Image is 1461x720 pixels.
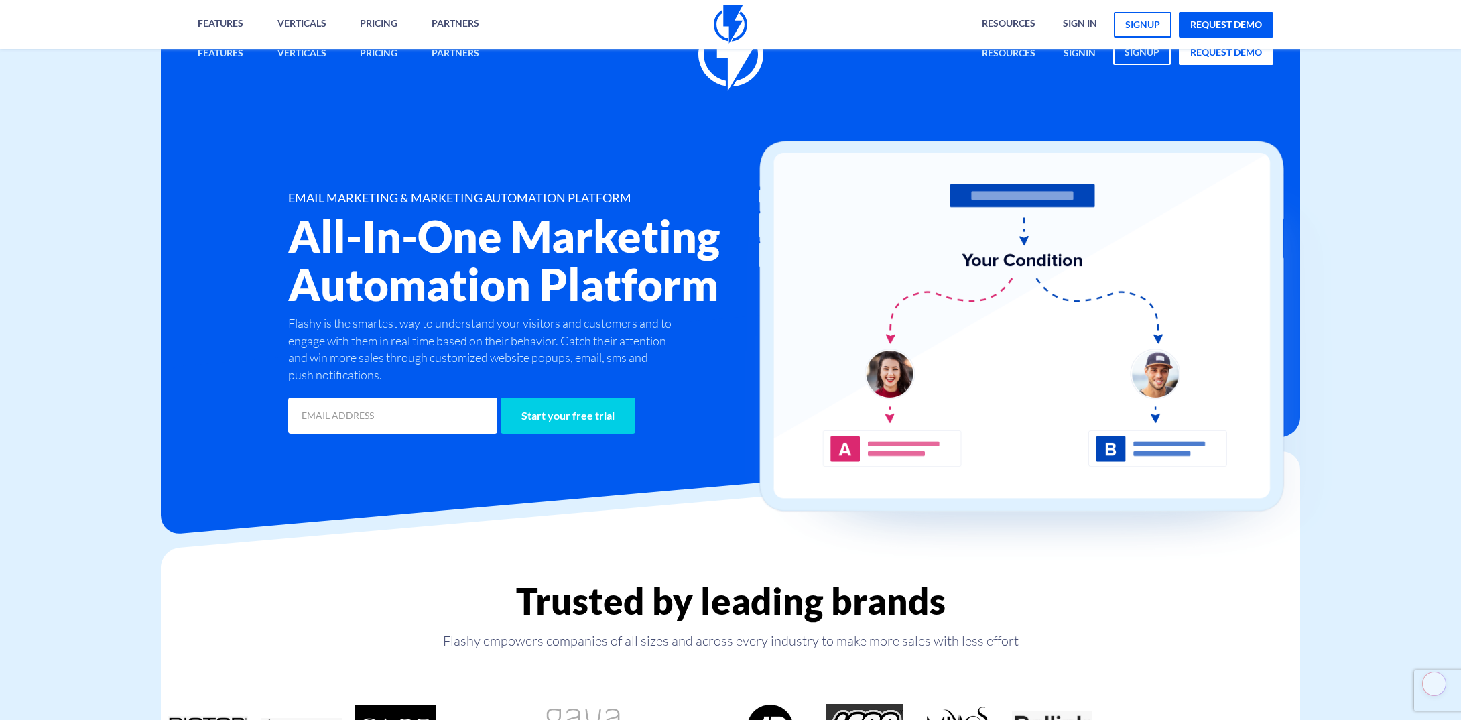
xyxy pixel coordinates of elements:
[288,192,811,205] h1: EMAIL MARKETING & MARKETING AUTOMATION PLATFORM
[161,581,1300,621] h2: Trusted by leading brands
[972,40,1045,68] a: Resources
[350,40,407,68] a: Pricing
[1054,40,1106,68] a: signin
[1114,12,1171,38] a: signup
[161,632,1300,650] p: Flashy empowers companies of all sizes and across every industry to make more sales with less effort
[288,315,676,384] p: Flashy is the smartest way to understand your visitors and customers and to engage with them in r...
[288,212,811,308] h2: All-In-One Marketing Automation Platform
[1113,40,1171,65] a: signup
[1179,12,1273,38] a: request demo
[267,40,336,68] a: Verticals
[501,398,635,434] input: Start your free trial
[422,40,489,68] a: Partners
[188,40,253,68] a: Features
[288,398,497,434] input: EMAIL ADDRESS
[1179,40,1273,65] a: request demo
